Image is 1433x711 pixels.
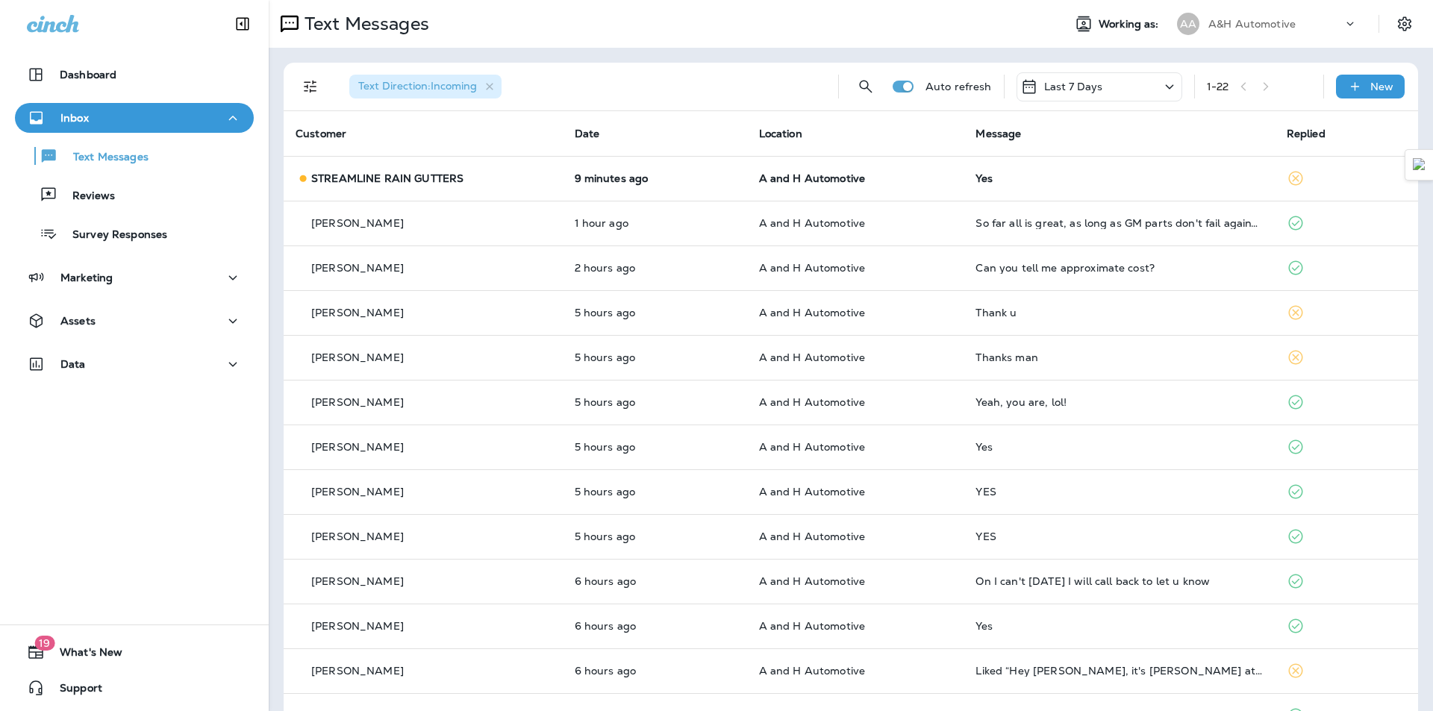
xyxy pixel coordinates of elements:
[975,217,1262,229] div: So far all is great, as long as GM parts don't fail again? Very pleased with A&H timely service d...
[311,262,404,274] p: [PERSON_NAME]
[1287,127,1326,140] span: Replied
[15,306,254,336] button: Assets
[311,665,404,677] p: [PERSON_NAME]
[1177,13,1199,35] div: AA
[358,79,477,93] span: Text Direction : Incoming
[975,307,1262,319] div: Thank u
[1099,18,1162,31] span: Working as:
[975,530,1262,542] div: YES
[759,261,866,275] span: A and H Automotive
[759,619,866,633] span: A and H Automotive
[759,127,802,140] span: Location
[58,151,149,165] p: Text Messages
[311,217,404,229] p: [PERSON_NAME]
[1413,158,1426,172] img: Detect Auto
[15,637,254,667] button: 19What's New
[45,682,102,700] span: Support
[311,441,404,453] p: [PERSON_NAME]
[851,72,881,101] button: Search Messages
[575,486,735,498] p: Sep 11, 2025 10:44 AM
[57,228,167,242] p: Survey Responses
[575,307,735,319] p: Sep 11, 2025 11:36 AM
[975,172,1262,184] div: Yes
[575,351,735,363] p: Sep 11, 2025 11:32 AM
[975,665,1262,677] div: Liked “Hey Mark, it's James at A&H Automotive. Just wanted to let you know we're running a few sp...
[60,69,116,81] p: Dashboard
[759,440,866,454] span: A and H Automotive
[60,112,89,124] p: Inbox
[1391,10,1418,37] button: Settings
[311,172,463,184] p: STREAMLINE RAIN GUTTERS
[975,396,1262,408] div: Yeah, you are, lol!
[60,358,86,370] p: Data
[575,217,735,229] p: Sep 11, 2025 03:35 PM
[311,351,404,363] p: [PERSON_NAME]
[759,306,866,319] span: A and H Automotive
[759,485,866,498] span: A and H Automotive
[759,530,866,543] span: A and H Automotive
[311,396,404,408] p: [PERSON_NAME]
[311,530,404,542] p: [PERSON_NAME]
[975,441,1262,453] div: Yes
[575,530,735,542] p: Sep 11, 2025 10:41 AM
[1044,81,1103,93] p: Last 7 Days
[575,620,735,632] p: Sep 11, 2025 10:32 AM
[311,575,404,587] p: [PERSON_NAME]
[15,349,254,379] button: Data
[57,190,115,204] p: Reviews
[34,636,54,651] span: 19
[15,179,254,210] button: Reviews
[575,396,735,408] p: Sep 11, 2025 11:27 AM
[349,75,502,98] div: Text Direction:Incoming
[15,140,254,172] button: Text Messages
[925,81,992,93] p: Auto refresh
[296,127,346,140] span: Customer
[15,60,254,90] button: Dashboard
[759,664,866,677] span: A and H Automotive
[975,486,1262,498] div: YES
[759,574,866,588] span: A and H Automotive
[15,103,254,133] button: Inbox
[45,646,122,664] span: What's New
[60,272,113,284] p: Marketing
[575,575,735,587] p: Sep 11, 2025 10:34 AM
[311,486,404,498] p: [PERSON_NAME]
[975,575,1262,587] div: On I can't tomorrow I will call back to let u know
[975,127,1021,140] span: Message
[15,218,254,249] button: Survey Responses
[975,620,1262,632] div: Yes
[759,216,866,230] span: A and H Automotive
[222,9,263,39] button: Collapse Sidebar
[759,351,866,364] span: A and H Automotive
[299,13,429,35] p: Text Messages
[60,315,96,327] p: Assets
[1207,81,1229,93] div: 1 - 22
[1370,81,1393,93] p: New
[296,72,325,101] button: Filters
[575,441,735,453] p: Sep 11, 2025 11:01 AM
[311,620,404,632] p: [PERSON_NAME]
[15,673,254,703] button: Support
[1208,18,1296,30] p: A&H Automotive
[311,307,404,319] p: [PERSON_NAME]
[759,395,866,409] span: A and H Automotive
[975,262,1262,274] div: Can you tell me approximate cost?
[975,351,1262,363] div: Thanks man
[575,172,735,184] p: Sep 11, 2025 04:29 PM
[759,172,866,185] span: A and H Automotive
[575,262,735,274] p: Sep 11, 2025 02:24 PM
[575,127,600,140] span: Date
[575,665,735,677] p: Sep 11, 2025 10:06 AM
[15,263,254,292] button: Marketing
